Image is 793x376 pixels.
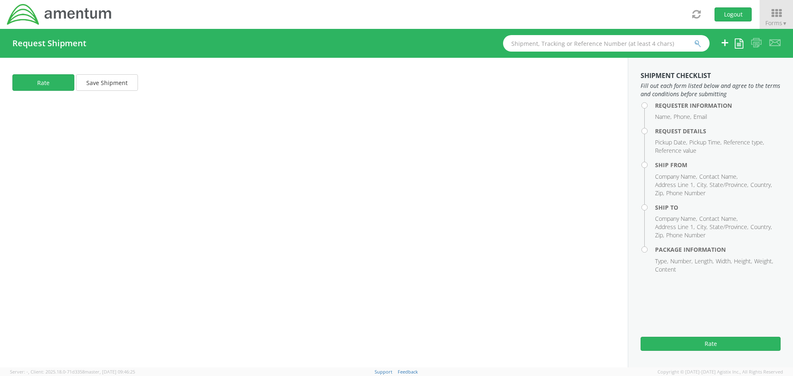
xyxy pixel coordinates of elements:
li: Zip [655,189,664,197]
li: Phone Number [666,231,705,239]
a: Support [375,369,392,375]
h4: Request Shipment [12,39,86,48]
button: Save Shipment [76,74,138,91]
li: State/Province [710,181,748,189]
span: Client: 2025.18.0-71d3358 [31,369,135,375]
li: Phone Number [666,189,705,197]
button: Rate [641,337,781,351]
li: Contact Name [699,215,738,223]
li: Country [750,223,772,231]
span: , [28,369,29,375]
li: Pickup Time [689,138,722,147]
h4: Ship To [655,204,781,210]
li: Country [750,181,772,189]
li: Address Line 1 [655,181,695,189]
button: Logout [715,7,752,21]
li: Weight [754,257,773,265]
li: Type [655,257,668,265]
h3: Shipment Checklist [641,72,781,80]
span: Copyright © [DATE]-[DATE] Agistix Inc., All Rights Reserved [658,369,783,375]
li: Company Name [655,173,697,181]
li: Address Line 1 [655,223,695,231]
li: Length [695,257,714,265]
li: City [697,181,708,189]
li: Reference type [724,138,764,147]
h4: Request Details [655,128,781,134]
li: Email [693,113,707,121]
span: master, [DATE] 09:46:25 [85,369,135,375]
li: Height [734,257,752,265]
img: dyn-intl-logo-049831509241104b2a82.png [6,3,113,26]
li: Width [716,257,732,265]
li: Zip [655,231,664,239]
span: Forms [765,19,787,27]
li: Content [655,265,676,274]
li: Pickup Date [655,138,687,147]
h4: Requester Information [655,102,781,109]
li: Phone [674,113,691,121]
button: Rate [12,74,74,91]
li: Name [655,113,672,121]
li: Contact Name [699,173,738,181]
li: Company Name [655,215,697,223]
span: ▼ [782,20,787,27]
span: Server: - [10,369,29,375]
li: State/Province [710,223,748,231]
h4: Package Information [655,246,781,253]
a: Feedback [398,369,418,375]
li: City [697,223,708,231]
span: Fill out each form listed below and agree to the terms and conditions before submitting [641,82,781,98]
li: Number [670,257,693,265]
li: Reference value [655,147,696,155]
input: Shipment, Tracking or Reference Number (at least 4 chars) [503,35,710,52]
h4: Ship From [655,162,781,168]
